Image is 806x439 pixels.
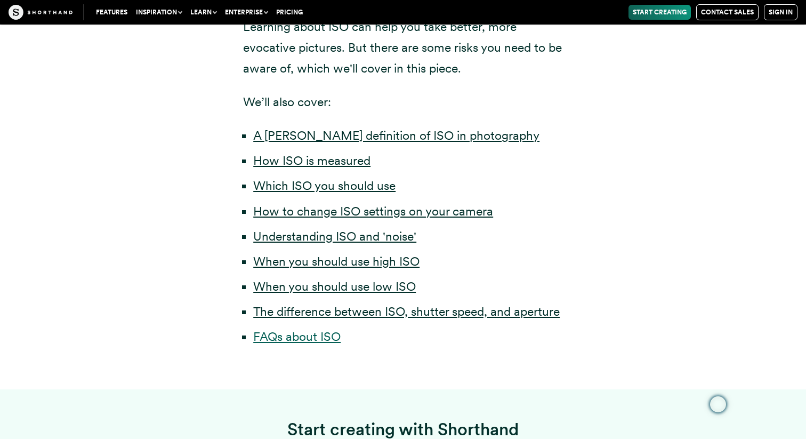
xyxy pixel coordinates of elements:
a: A [PERSON_NAME] definition of ISO in photography [253,128,539,143]
a: How ISO is measured [253,153,370,168]
button: Inspiration [132,5,186,20]
a: FAQs about ISO [253,329,341,344]
a: How to change ISO settings on your camera [253,204,493,219]
button: Enterprise [221,5,272,20]
p: Learning about ISO can help you take better, more evocative pictures. But there are some risks yo... [243,17,563,79]
p: We’ll also cover: [243,92,563,113]
a: The difference between ISO, shutter speed, and aperture [253,304,560,319]
a: Which ISO you should use [253,178,396,193]
img: The Craft [9,5,72,20]
button: Learn [186,5,221,20]
a: When you should use low ISO [253,279,416,294]
a: Features [92,5,132,20]
a: Contact Sales [696,4,759,20]
a: Understanding ISO and 'noise' [253,229,416,244]
a: When you should use high ISO [253,254,420,269]
a: Start Creating [628,5,691,20]
a: Pricing [272,5,307,20]
a: Sign in [764,4,797,20]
